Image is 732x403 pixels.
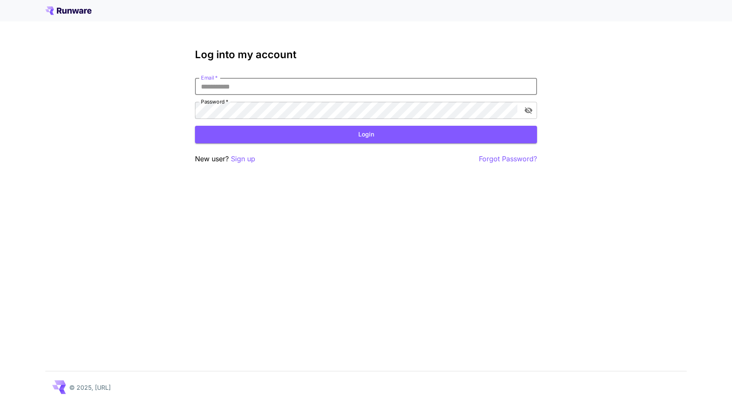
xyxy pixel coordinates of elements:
[479,154,537,164] button: Forgot Password?
[69,383,111,392] p: © 2025, [URL]
[195,49,537,61] h3: Log into my account
[231,154,255,164] button: Sign up
[195,154,255,164] p: New user?
[201,98,228,105] label: Password
[201,74,218,81] label: Email
[521,103,536,118] button: toggle password visibility
[195,126,537,143] button: Login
